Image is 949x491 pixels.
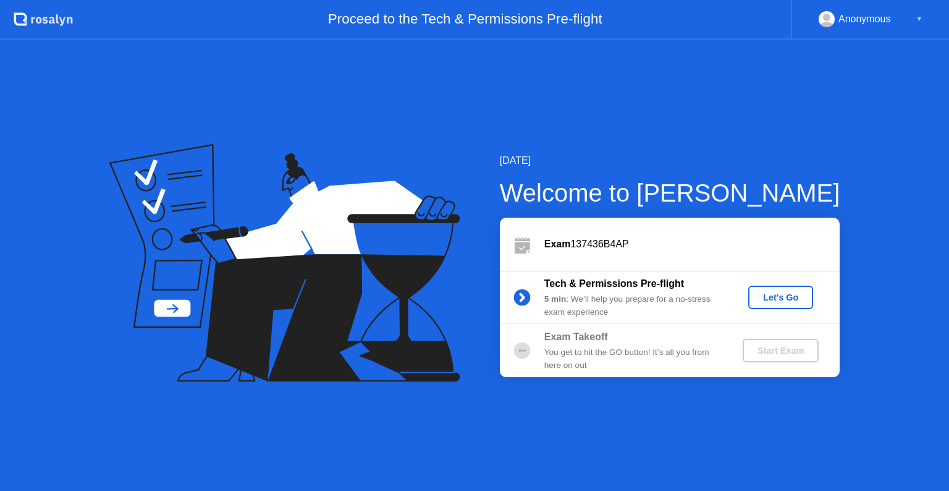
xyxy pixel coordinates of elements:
div: Welcome to [PERSON_NAME] [500,174,840,211]
b: Exam [544,239,571,249]
div: You get to hit the GO button! It’s all you from here on out [544,346,722,372]
div: 137436B4AP [544,237,840,252]
div: : We’ll help you prepare for a no-stress exam experience [544,293,722,318]
b: 5 min [544,294,567,304]
div: Let's Go [753,292,808,302]
div: [DATE] [500,153,840,168]
b: Exam Takeoff [544,331,608,342]
div: Anonymous [838,11,891,27]
button: Start Exam [743,339,819,362]
div: Start Exam [748,346,814,356]
b: Tech & Permissions Pre-flight [544,278,684,289]
button: Let's Go [748,286,813,309]
div: ▼ [916,11,922,27]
